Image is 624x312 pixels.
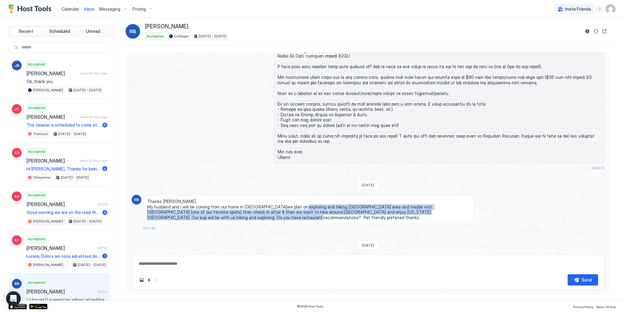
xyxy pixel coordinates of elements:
[143,226,155,230] span: [DATE]
[297,304,324,308] span: © 2025 Host Tools
[33,87,63,93] span: [PERSON_NAME]
[84,6,94,12] a: Inbox
[33,219,63,224] span: [PERSON_NAME]
[596,303,615,310] a: Terms Of Use
[73,219,101,224] span: [DATE] - [DATE]
[97,246,107,250] span: [DATE]
[29,304,48,309] a: Google Play Store
[174,33,188,39] span: Cottage
[601,28,608,35] button: Open reservation
[129,28,136,35] span: RB
[27,254,100,259] span: Loremi, Dolors am cons adi elitsed doe Temp! Inci ut labo etdo ma aliq eni adm veniamqu. N exer u...
[27,70,78,76] span: [PERSON_NAME]
[9,5,54,14] a: Host Tools Logo
[19,29,33,34] span: Recent
[99,6,120,12] span: Messaging
[565,6,591,12] span: Invite Friends
[133,6,146,12] span: Pricing
[33,131,48,137] span: Tremont
[584,28,591,35] button: Reservation information
[27,245,95,251] span: [PERSON_NAME]
[19,42,110,53] input: Input Field
[596,5,603,13] div: menu
[80,71,107,75] span: about 16 hours ago
[134,197,139,202] span: RB
[27,210,100,215] span: Good morning we are on the road thank you everything was great
[33,262,67,268] span: [PERSON_NAME] · COS [GEOGRAPHIC_DATA] Near [GEOGRAPHIC_DATA][US_STATE]
[86,29,100,34] span: Unread
[14,237,19,243] span: RP
[568,274,598,286] button: Send
[58,131,86,137] span: [DATE] - [DATE]
[27,114,78,120] span: [PERSON_NAME]
[28,61,45,67] span: Accepted
[78,262,106,268] span: [DATE] - [DATE]
[97,290,107,294] span: [DATE]
[582,277,592,283] div: Send
[97,202,107,206] span: [DATE]
[28,236,45,242] span: Accepted
[573,303,593,310] a: Privacy Policy
[28,149,45,154] span: Accepted
[27,122,100,128] span: The cleaner is scheduled to come at ten in the morning, just wanted to clarify that for sure :)
[80,159,107,163] span: about 22 hours ago
[104,123,106,127] span: 6
[573,305,593,309] span: Privacy Policy
[592,166,604,170] span: [DATE]
[61,175,89,180] span: [DATE] - [DATE]
[27,166,100,172] span: Hi [PERSON_NAME], Thanks for being such a great guest! Because you left the house in great shape,...
[28,192,45,198] span: Accepted
[27,289,95,295] span: [PERSON_NAME]
[49,29,70,34] span: Scheduled
[14,194,19,199] span: AB
[27,79,107,84] span: Ok, thank you
[104,167,106,171] span: 3
[27,201,95,207] span: [PERSON_NAME]
[80,115,107,119] span: about 22 hours ago
[14,150,19,156] span: CS
[6,291,21,306] div: Open Intercom Messenger
[33,175,50,180] span: Cheyenne
[9,26,111,37] div: tab-group
[10,27,42,36] button: Recent
[606,4,615,14] div: User profile
[362,243,374,247] span: [DATE]
[77,27,109,36] button: Unread
[104,254,106,258] span: 1
[14,281,19,286] span: RB
[44,27,76,36] button: Scheduled
[592,28,600,35] button: Sync reservation
[27,297,107,303] span: Lo Ipsum! D si ametcon adipisc el seddoei tem! I utla etdo magn aliq enim ad mini ve qui nostr ex...
[199,33,227,39] span: [DATE] - [DATE]
[145,23,188,30] span: [PERSON_NAME]
[15,63,19,68] span: JB
[104,210,106,215] span: 6
[62,6,79,12] a: Calendar
[147,199,470,220] span: Thanks [PERSON_NAME] My husband and i will be coming from our home in [GEOGRAPHIC_DATA]we plan on...
[147,33,164,39] span: Accepted
[27,158,78,164] span: [PERSON_NAME]
[362,183,374,187] span: [DATE]
[73,87,101,93] span: [DATE] - [DATE]
[14,106,19,112] span: JC
[596,305,615,309] span: Terms Of Use
[138,276,145,284] button: Upload image
[145,276,153,284] button: Quick reply
[9,304,27,309] a: App Store
[28,105,45,110] span: Accepted
[28,280,45,285] span: Accepted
